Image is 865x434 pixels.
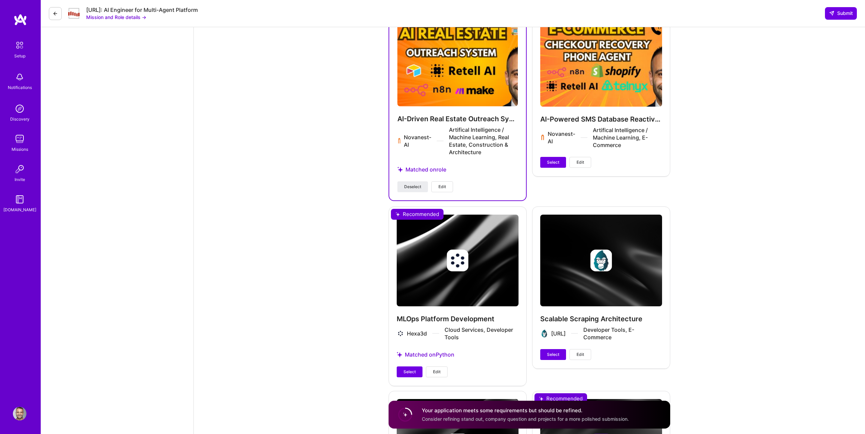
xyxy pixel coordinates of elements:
[403,369,416,375] span: Select
[426,366,448,377] button: Edit
[829,10,853,17] span: Submit
[577,159,584,165] span: Edit
[397,137,401,145] img: Company logo
[10,115,30,123] div: Discovery
[13,132,26,146] img: teamwork
[15,176,25,183] div: Invite
[12,146,28,153] div: Missions
[397,16,518,106] img: AI-Driven Real Estate Outreach System
[397,366,422,377] button: Select
[547,351,559,358] span: Select
[13,70,26,84] img: bell
[397,167,403,172] i: icon StarsPurple
[569,157,591,168] button: Edit
[13,38,27,52] img: setup
[577,351,584,358] span: Edit
[14,52,25,59] div: Setup
[13,162,26,176] img: Invite
[438,184,446,190] span: Edit
[422,416,629,422] span: Consider refining stand out, company question and projects for a more polished submission.
[13,193,26,206] img: guide book
[86,14,146,21] button: Mission and Role details →
[433,369,440,375] span: Edit
[540,349,566,360] button: Select
[569,349,591,360] button: Edit
[404,126,518,156] div: Novanest-AI Artifical Intelligence / Machine Learning, Real Estate, Construction & Architecture
[67,7,81,19] img: Company Logo
[404,184,421,190] span: Deselect
[11,407,28,420] a: User Avatar
[397,181,428,192] button: Deselect
[53,11,58,16] i: icon LeftArrowDark
[86,6,198,14] div: [URL]: AI Engineer for Multi-Agent Platform
[431,181,453,192] button: Edit
[547,159,559,165] span: Select
[397,158,518,181] div: Matched on role
[825,7,857,19] button: Submit
[397,114,518,123] h4: AI-Driven Real Estate Outreach System
[8,84,32,91] div: Notifications
[829,11,834,16] i: icon SendLight
[422,407,629,414] h4: Your application meets some requirements but should be refined.
[540,157,566,168] button: Select
[14,14,27,26] img: logo
[13,407,26,420] img: User Avatar
[3,206,36,213] div: [DOMAIN_NAME]
[13,102,26,115] img: discovery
